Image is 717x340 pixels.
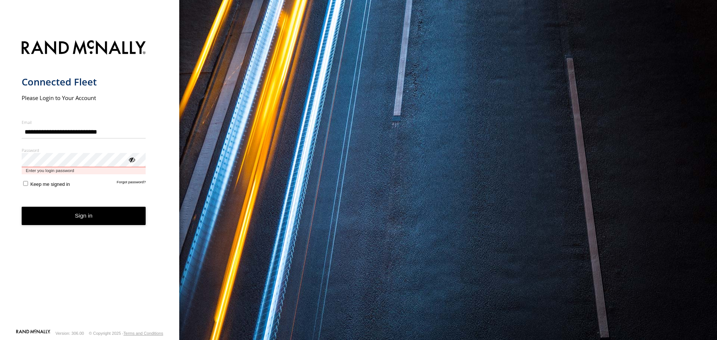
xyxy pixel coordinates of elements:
span: Keep me signed in [30,181,70,187]
div: ViewPassword [128,156,135,163]
h2: Please Login to Your Account [22,94,146,102]
a: Visit our Website [16,330,50,337]
span: Enter you login password [22,167,146,174]
button: Sign in [22,207,146,225]
h1: Connected Fleet [22,76,146,88]
a: Terms and Conditions [124,331,163,336]
a: Forgot password? [117,180,146,187]
label: Password [22,147,146,153]
input: Keep me signed in [23,181,28,186]
label: Email [22,119,146,125]
form: main [22,36,158,329]
div: Version: 306.00 [56,331,84,336]
img: Rand McNally [22,39,146,58]
div: © Copyright 2025 - [89,331,163,336]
